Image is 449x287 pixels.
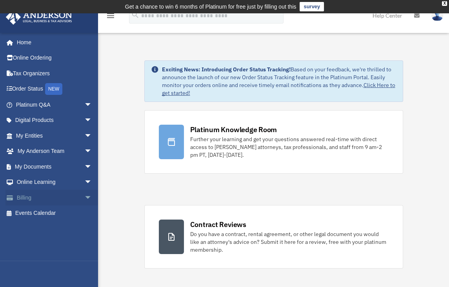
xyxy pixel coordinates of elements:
img: User Pic [431,10,443,21]
span: arrow_drop_down [84,159,100,175]
a: My Anderson Teamarrow_drop_down [5,143,104,159]
a: Contract Reviews Do you have a contract, rental agreement, or other legal document you would like... [144,205,403,269]
a: survey [300,2,324,11]
div: Platinum Knowledge Room [190,125,277,134]
a: My Documentsarrow_drop_down [5,159,104,174]
div: close [442,1,447,6]
a: Billingarrow_drop_down [5,190,104,205]
span: arrow_drop_down [84,128,100,144]
strong: Exciting News: Introducing Order Status Tracking! [162,66,291,73]
img: Anderson Advisors Platinum Portal [4,9,75,25]
span: arrow_drop_down [84,143,100,160]
a: Digital Productsarrow_drop_down [5,113,104,128]
div: NEW [45,83,62,95]
a: My Entitiesarrow_drop_down [5,128,104,143]
a: Tax Organizers [5,65,104,81]
a: menu [106,14,115,20]
i: menu [106,11,115,20]
span: arrow_drop_down [84,113,100,129]
a: Home [5,35,100,50]
span: arrow_drop_down [84,174,100,191]
a: Order StatusNEW [5,81,104,97]
span: arrow_drop_down [84,97,100,113]
a: Events Calendar [5,205,104,221]
a: Online Learningarrow_drop_down [5,174,104,190]
div: Contract Reviews [190,220,246,229]
i: search [131,11,140,19]
a: Platinum Q&Aarrow_drop_down [5,97,104,113]
div: Based on your feedback, we're thrilled to announce the launch of our new Order Status Tracking fe... [162,65,396,97]
a: Platinum Knowledge Room Further your learning and get your questions answered real-time with dire... [144,110,403,174]
div: Get a chance to win 6 months of Platinum for free just by filling out this [125,2,296,11]
span: arrow_drop_down [84,190,100,206]
a: Click Here to get started! [162,82,395,96]
a: Online Ordering [5,50,104,66]
div: Further your learning and get your questions answered real-time with direct access to [PERSON_NAM... [190,135,389,159]
div: Do you have a contract, rental agreement, or other legal document you would like an attorney's ad... [190,230,389,254]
